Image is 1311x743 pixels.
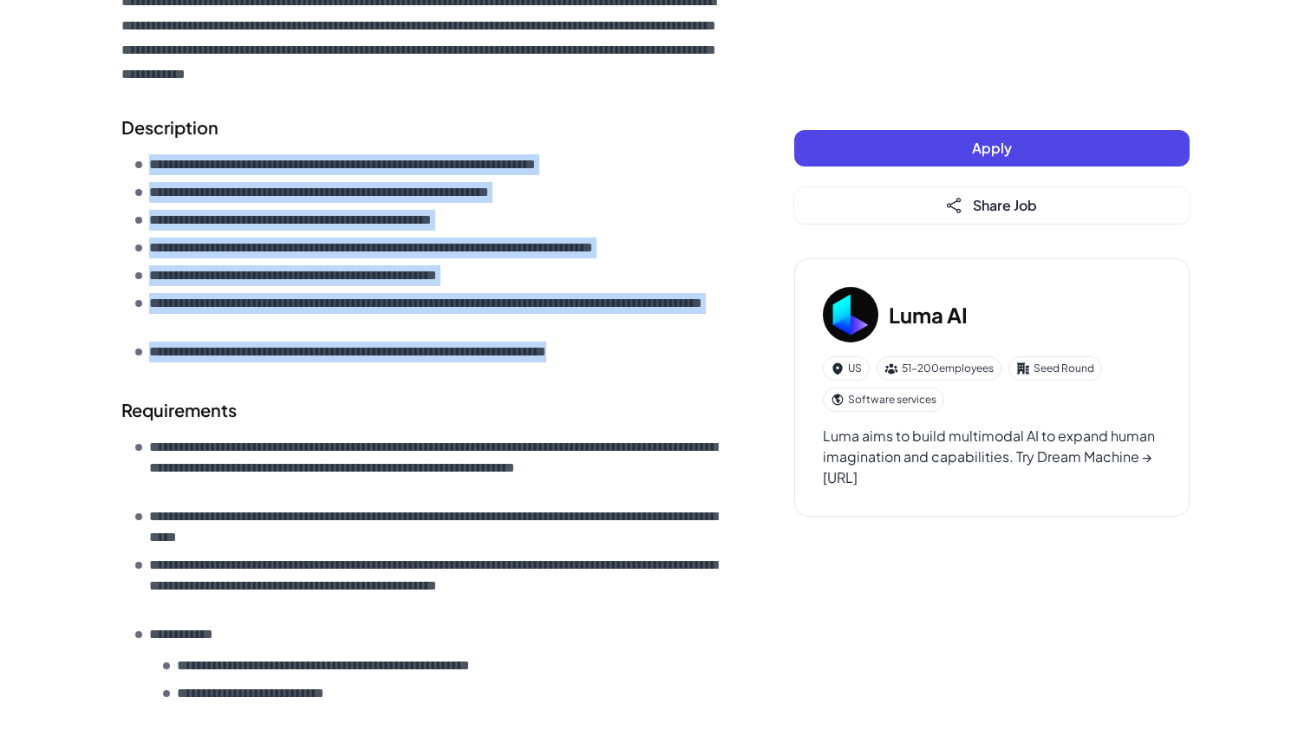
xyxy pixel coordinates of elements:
[972,139,1012,157] span: Apply
[823,388,944,412] div: Software services
[877,356,1001,381] div: 51-200 employees
[121,397,725,423] h2: Requirements
[794,130,1190,166] button: Apply
[794,187,1190,224] button: Share Job
[1008,356,1102,381] div: Seed Round
[823,287,878,342] img: Lu
[973,196,1037,214] span: Share Job
[889,299,968,330] h3: Luma AI
[823,356,870,381] div: US
[823,426,1161,488] div: Luma aims to build multimodal AI to expand human imagination and capabilities. Try Dream Machine ...
[121,114,725,140] h2: Description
